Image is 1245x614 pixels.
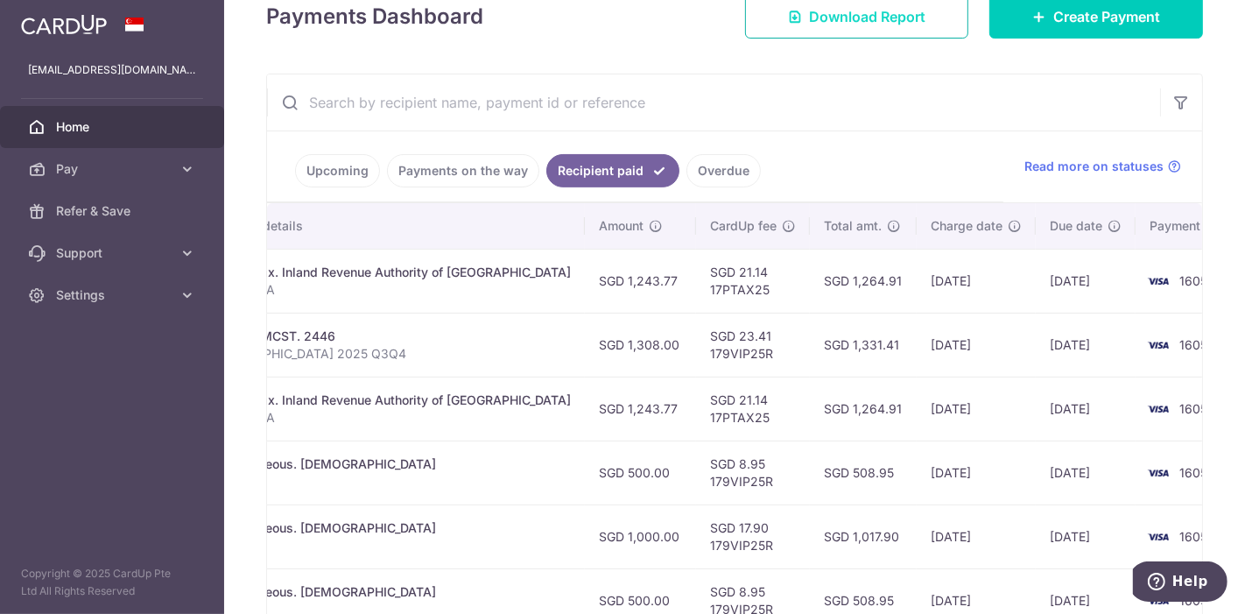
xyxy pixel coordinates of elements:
span: Pay [56,160,172,178]
td: [DATE] [917,377,1036,441]
td: SGD 1,264.91 [810,249,917,313]
td: SGD 1,331.41 [810,313,917,377]
td: [DATE] [1036,441,1136,505]
span: Support [56,244,172,262]
span: 1605 [1179,337,1207,352]
td: [DATE] [917,313,1036,377]
td: SGD 1,000.00 [585,505,696,568]
p: S7613974A [208,281,571,299]
img: CardUp [21,14,107,35]
div: Miscellaneous. [DEMOGRAPHIC_DATA] [208,583,571,601]
div: Miscellaneous. [DEMOGRAPHIC_DATA] [208,519,571,537]
span: Total amt. [824,217,882,235]
p: [EMAIL_ADDRESS][DOMAIN_NAME] [28,61,196,79]
th: Payment details [194,203,585,249]
td: [DATE] [917,441,1036,505]
span: Home [56,118,172,136]
img: Bank Card [1141,271,1176,292]
p: S7613974A [208,409,571,427]
td: [DATE] [1036,505,1136,568]
a: Upcoming [295,154,380,187]
td: SGD 23.41 179VIP25R [696,313,810,377]
div: Income Tax. Inland Revenue Authority of [GEOGRAPHIC_DATA] [208,264,571,281]
span: 1605 [1179,529,1207,544]
a: Recipient paid [546,154,679,187]
td: SGD 500.00 [585,441,696,505]
td: [DATE] [1036,249,1136,313]
td: SGD 21.14 17PTAX25 [696,377,810,441]
td: [DATE] [1036,313,1136,377]
div: Miscellaneous. [DEMOGRAPHIC_DATA] [208,455,571,473]
div: Income Tax. Inland Revenue Authority of [GEOGRAPHIC_DATA] [208,392,571,409]
div: Condo & MCST. 2446 [208,328,571,345]
p: [GEOGRAPHIC_DATA] 2025 Q3Q4 [208,345,571,363]
td: SGD 21.14 17PTAX25 [696,249,810,313]
p: GTKEM [208,473,571,490]
img: Bank Card [1141,335,1176,356]
td: SGD 508.95 [810,441,917,505]
h4: Payments Dashboard [266,1,483,32]
span: CardUp fee [710,217,777,235]
iframe: Opens a widget where you can find more information [1133,561,1227,605]
span: Settings [56,286,172,304]
td: SGD 8.95 179VIP25R [696,441,810,505]
input: Search by recipient name, payment id or reference [267,74,1160,131]
td: [DATE] [917,249,1036,313]
td: SGD 1,243.77 [585,377,696,441]
span: Due date [1050,217,1102,235]
a: Payments on the way [387,154,539,187]
a: Overdue [686,154,761,187]
span: 1605 [1179,465,1207,480]
td: SGD 1,243.77 [585,249,696,313]
span: Read more on statuses [1024,158,1164,175]
span: 1605 [1179,593,1207,608]
td: SGD 1,308.00 [585,313,696,377]
span: 1605 [1179,273,1207,288]
p: GTKEM [208,537,571,554]
span: Charge date [931,217,1002,235]
td: [DATE] [1036,377,1136,441]
span: Download Report [809,6,925,27]
a: Read more on statuses [1024,158,1181,175]
span: Refer & Save [56,202,172,220]
span: 1605 [1179,401,1207,416]
span: Create Payment [1053,6,1160,27]
img: Bank Card [1141,462,1176,483]
td: SGD 1,017.90 [810,505,917,568]
td: SGD 1,264.91 [810,377,917,441]
td: [DATE] [917,505,1036,568]
img: Bank Card [1141,526,1176,547]
span: Amount [599,217,644,235]
img: Bank Card [1141,399,1176,420]
td: SGD 17.90 179VIP25R [696,505,810,568]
